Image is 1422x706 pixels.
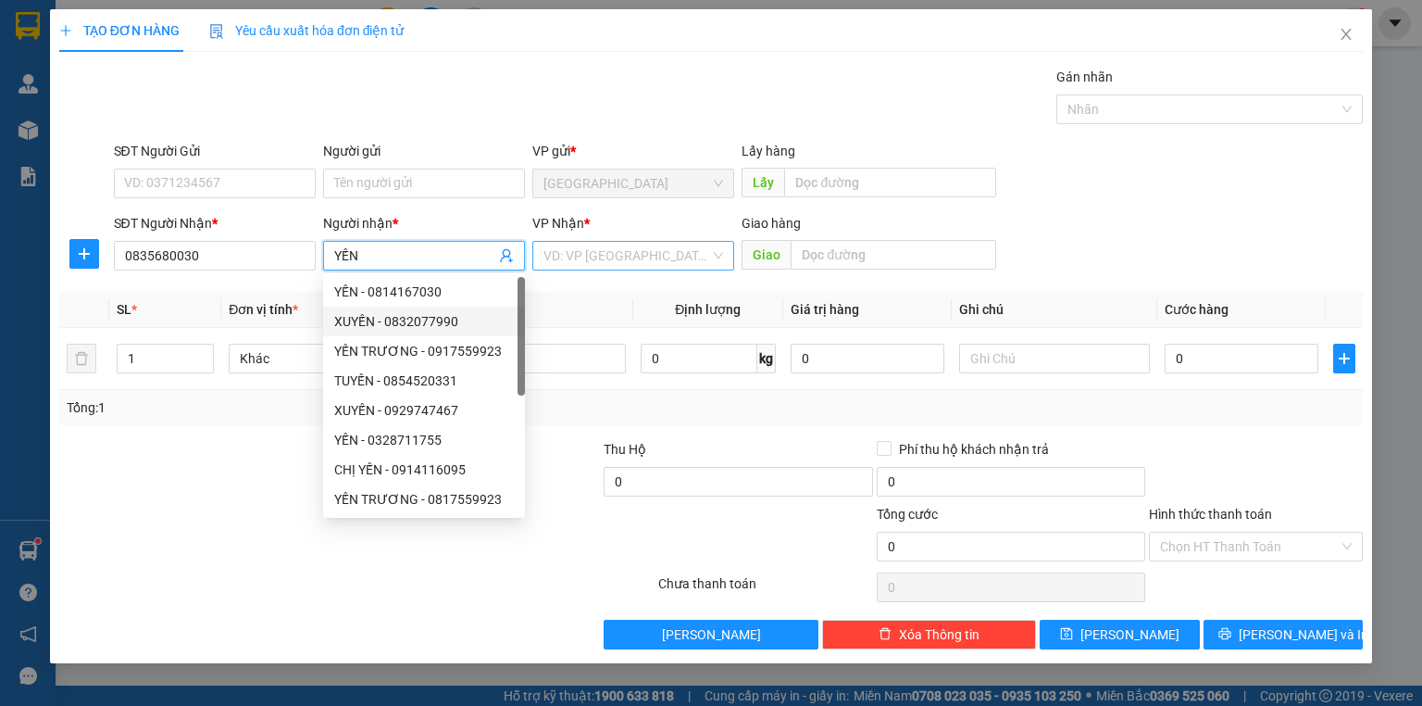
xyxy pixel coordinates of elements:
div: YẾN - 0328711755 [334,430,514,450]
span: Giao [742,240,791,270]
div: YẾN TRƯƠNG - 0817559923 [334,489,514,510]
span: Giá trị hàng [791,302,859,317]
span: delete [879,627,892,642]
div: YẾN TRƯƠNG - 0817559923 [323,485,525,514]
div: SĐT Người Gửi [114,141,316,161]
div: TUYẾN - 0854520331 [323,366,525,396]
button: delete [67,344,96,373]
div: TUYẾN - 0854520331 [334,371,514,391]
span: plus [59,24,72,37]
span: Yêu cầu xuất hóa đơn điện tử [209,23,405,38]
span: Giao hàng [742,216,801,231]
label: Hình thức thanh toán [1149,507,1272,522]
span: save [1060,627,1073,642]
span: kg [757,344,776,373]
button: printer[PERSON_NAME] và In [1204,620,1364,649]
span: SL [117,302,131,317]
div: YẾN - 0814167030 [323,277,525,307]
button: plus [1333,344,1355,373]
span: Cước hàng [1165,302,1229,317]
span: Lấy hàng [742,144,795,158]
div: YẾN TRƯƠNG - 0917559923 [323,336,525,366]
div: XUYẾN - 0832077990 [323,307,525,336]
div: Người gửi [323,141,525,161]
span: Lấy [742,168,784,197]
span: Định lượng [675,302,741,317]
button: Close [1320,9,1372,61]
span: Tổng cước [877,507,938,522]
span: Xóa Thông tin [899,624,979,645]
input: Dọc đường [791,240,996,270]
div: VP gửi [532,141,734,161]
span: Thu Hộ [604,442,646,457]
span: [PERSON_NAME] và In [1239,624,1368,645]
div: XUYẾN - 0929747467 [323,396,525,425]
button: plus [69,239,99,269]
span: printer [1218,627,1231,642]
button: [PERSON_NAME] [604,620,817,649]
img: icon [209,24,224,39]
span: close [1339,27,1353,42]
input: Dọc đường [784,168,996,197]
span: VP Nhận [532,216,584,231]
div: YẾN TRƯƠNG - 0917559923 [334,341,514,361]
span: Khác [240,345,408,372]
input: 0 [791,344,944,373]
div: CHỊ YẾN - 0914116095 [334,460,514,480]
span: Sài Gòn [543,170,723,197]
button: save[PERSON_NAME] [1040,620,1200,649]
span: plus [1334,351,1354,366]
th: Ghi chú [952,292,1157,328]
span: [PERSON_NAME] [1080,624,1179,645]
span: plus [70,246,98,261]
div: SĐT Người Nhận [114,213,316,233]
div: Chưa thanh toán [656,574,874,606]
span: TẠO ĐƠN HÀNG [59,23,180,38]
input: VD: Bàn, Ghế [435,344,626,373]
span: [PERSON_NAME] [662,624,761,645]
div: YẾN - 0814167030 [334,282,514,302]
button: deleteXóa Thông tin [822,620,1036,649]
span: Phí thu hộ khách nhận trả [892,439,1056,460]
label: Gán nhãn [1056,69,1113,84]
div: CHỊ YẾN - 0914116095 [323,455,525,485]
div: Tổng: 1 [67,397,550,418]
div: YẾN - 0328711755 [323,425,525,455]
div: XUYẾN - 0929747467 [334,400,514,421]
span: Đơn vị tính [229,302,298,317]
div: Người nhận [323,213,525,233]
input: Ghi Chú [959,344,1150,373]
span: user-add [499,248,514,263]
div: XUYẾN - 0832077990 [334,311,514,332]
